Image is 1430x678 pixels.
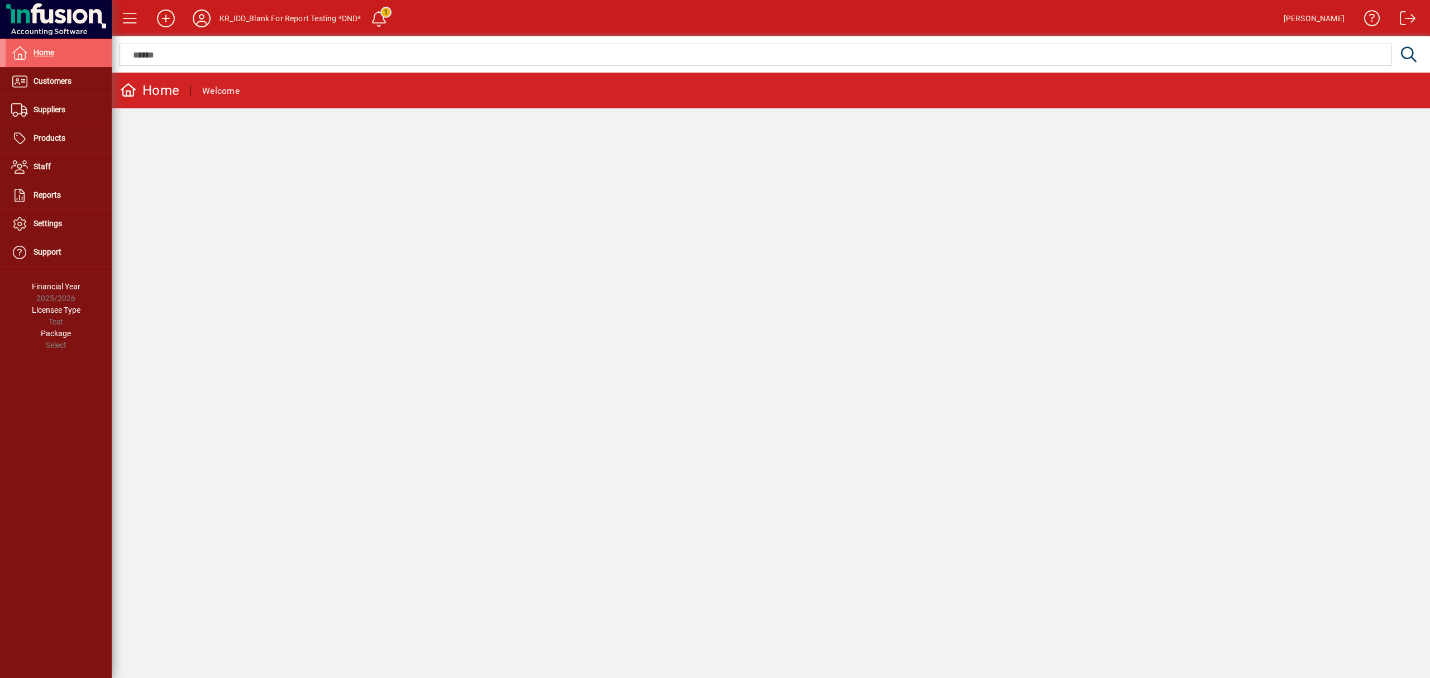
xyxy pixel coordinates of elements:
button: Add [148,8,184,28]
span: Suppliers [34,105,65,114]
span: Financial Year [32,282,80,291]
div: KR_IDD_Blank For Report Testing *DND* [220,9,361,27]
span: Package [41,329,71,338]
a: Logout [1391,2,1416,39]
span: Customers [34,77,71,85]
button: Profile [184,8,220,28]
span: Support [34,247,61,256]
span: Settings [34,219,62,228]
div: Home [120,82,179,99]
a: Staff [6,153,112,181]
span: Licensee Type [32,305,80,314]
a: Knowledge Base [1356,2,1380,39]
a: Support [6,238,112,266]
a: Suppliers [6,96,112,124]
div: [PERSON_NAME] [1284,9,1345,27]
span: Products [34,133,65,142]
span: Staff [34,162,51,171]
a: Products [6,125,112,152]
span: Reports [34,190,61,199]
div: Welcome [202,82,240,100]
a: Settings [6,210,112,238]
a: Reports [6,182,112,209]
span: Home [34,48,54,57]
a: Customers [6,68,112,96]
